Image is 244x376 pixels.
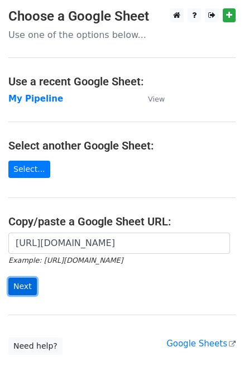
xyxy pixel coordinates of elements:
h4: Select another Google Sheet: [8,139,236,152]
iframe: Chat Widget [188,322,244,376]
a: Need help? [8,338,63,355]
a: My Pipeline [8,94,63,104]
small: Example: [URL][DOMAIN_NAME] [8,256,123,264]
input: Next [8,278,37,295]
h4: Use a recent Google Sheet: [8,75,236,88]
a: Select... [8,161,50,178]
small: View [148,95,165,103]
input: Paste your Google Sheet URL here [8,233,230,254]
a: Google Sheets [166,339,236,349]
h4: Copy/paste a Google Sheet URL: [8,215,236,228]
a: View [137,94,165,104]
h3: Choose a Google Sheet [8,8,236,25]
p: Use one of the options below... [8,29,236,41]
